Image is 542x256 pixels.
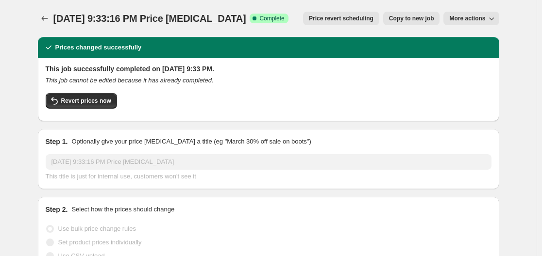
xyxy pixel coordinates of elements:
h2: Step 1. [46,137,68,146]
span: Set product prices individually [58,239,142,246]
button: Price change jobs [38,12,51,25]
h2: Prices changed successfully [55,43,142,52]
h2: Step 2. [46,205,68,214]
span: Copy to new job [389,15,434,22]
span: More actions [449,15,485,22]
button: Price revert scheduling [303,12,379,25]
i: This job cannot be edited because it has already completed. [46,77,214,84]
span: Price revert scheduling [309,15,373,22]
span: Complete [259,15,284,22]
button: Revert prices now [46,93,117,109]
button: Copy to new job [383,12,440,25]
input: 30% off holiday sale [46,154,491,170]
span: Revert prices now [61,97,111,105]
h2: This job successfully completed on [DATE] 9:33 PM. [46,64,491,74]
span: Use bulk price change rules [58,225,136,232]
p: Optionally give your price [MEDICAL_DATA] a title (eg "March 30% off sale on boots") [71,137,311,146]
span: This title is just for internal use, customers won't see it [46,173,196,180]
button: More actions [443,12,499,25]
span: [DATE] 9:33:16 PM Price [MEDICAL_DATA] [53,13,246,24]
p: Select how the prices should change [71,205,174,214]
